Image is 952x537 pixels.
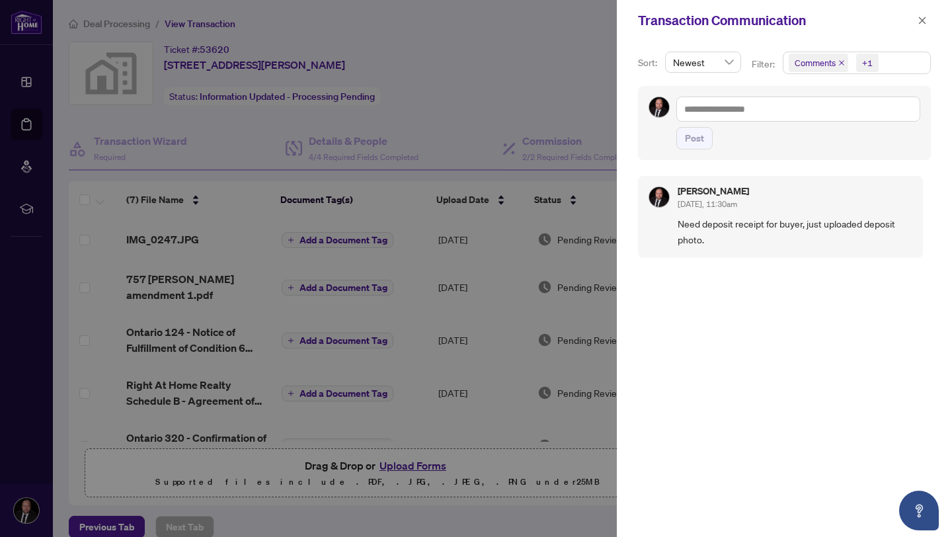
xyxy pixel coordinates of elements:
[638,56,660,70] p: Sort:
[838,60,845,66] span: close
[678,216,912,247] span: Need deposit receipt for buyer, just uploaded deposit photo.
[795,56,836,69] span: Comments
[673,52,733,72] span: Newest
[899,491,939,530] button: Open asap
[638,11,914,30] div: Transaction Communication
[678,199,737,209] span: [DATE], 11:30am
[678,186,749,196] h5: [PERSON_NAME]
[649,187,669,207] img: Profile Icon
[752,57,777,71] p: Filter:
[649,97,669,117] img: Profile Icon
[918,16,927,25] span: close
[862,56,873,69] div: +1
[676,127,713,149] button: Post
[789,54,848,72] span: Comments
